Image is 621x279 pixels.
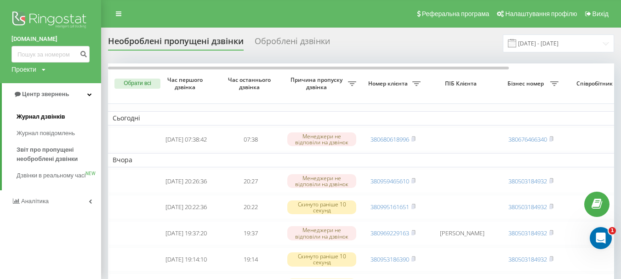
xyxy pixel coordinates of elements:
div: Оброблені дзвінки [255,36,330,51]
td: [DATE] 19:37:20 [154,221,218,245]
a: 380503184932 [508,203,547,211]
a: 380959465610 [370,177,409,185]
span: Журнал дзвінків [17,112,65,121]
a: Центр звернень [2,83,101,105]
a: 380995161651 [370,203,409,211]
div: Скинуто раніше 10 секунд [287,252,356,266]
a: 380503184932 [508,255,547,263]
span: Центр звернень [22,91,69,97]
div: Менеджери не відповіли на дзвінок [287,226,356,240]
div: Менеджери не відповіли на дзвінок [287,132,356,146]
span: 1 [609,227,616,234]
span: Журнал повідомлень [17,129,75,138]
span: Вихід [593,10,609,17]
div: Скинуто раніше 10 секунд [287,200,356,214]
td: 20:27 [218,169,283,194]
span: ПІБ Клієнта [433,80,491,87]
a: Дзвінки в реальному часіNEW [17,167,101,184]
button: Обрати всі [114,79,160,89]
span: Причина пропуску дзвінка [287,76,348,91]
a: Журнал повідомлень [17,125,101,142]
td: [DATE] 20:22:36 [154,195,218,219]
a: 380503184932 [508,177,547,185]
a: 380503184932 [508,229,547,237]
td: [DATE] 07:38:42 [154,127,218,152]
a: Журнал дзвінків [17,108,101,125]
span: Номер клієнта [365,80,412,87]
td: [PERSON_NAME] [425,221,499,245]
span: Дзвінки в реальному часі [17,171,85,180]
a: 380953186390 [370,255,409,263]
span: Бізнес номер [503,80,550,87]
div: Необроблені пропущені дзвінки [108,36,244,51]
img: Ringostat logo [11,9,90,32]
td: [DATE] 20:26:36 [154,169,218,194]
a: 380680618996 [370,135,409,143]
a: Звіт про пропущені необроблені дзвінки [17,142,101,167]
span: Час останнього дзвінка [226,76,275,91]
td: 19:14 [218,247,283,272]
span: Звіт про пропущені необроблені дзвінки [17,145,97,164]
span: Час першого дзвінка [161,76,211,91]
td: [DATE] 19:14:10 [154,247,218,272]
a: [DOMAIN_NAME] [11,34,90,44]
a: 380676466340 [508,135,547,143]
input: Пошук за номером [11,46,90,63]
a: 380969229163 [370,229,409,237]
span: Реферальна програма [422,10,490,17]
td: 07:38 [218,127,283,152]
div: Менеджери не відповіли на дзвінок [287,174,356,188]
div: Проекти [11,65,36,74]
iframe: Intercom live chat [590,227,612,249]
td: 19:37 [218,221,283,245]
span: Налаштування профілю [505,10,577,17]
td: 20:22 [218,195,283,219]
span: Аналiтика [21,198,49,205]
